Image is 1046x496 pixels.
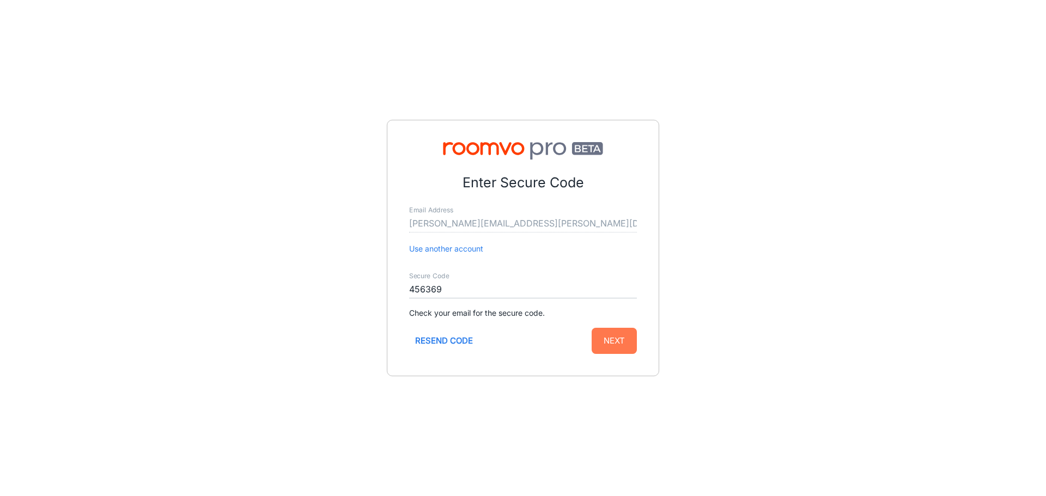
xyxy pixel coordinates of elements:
label: Email Address [409,206,453,215]
label: Secure Code [409,272,449,281]
button: Next [592,328,637,354]
input: Enter secure code [409,281,637,298]
p: Check your email for the secure code. [409,307,637,319]
input: myname@example.com [409,215,637,232]
button: Use another account [409,243,483,255]
p: Enter Secure Code [409,173,637,193]
button: Resend code [409,328,479,354]
img: Roomvo PRO Beta [409,142,637,160]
